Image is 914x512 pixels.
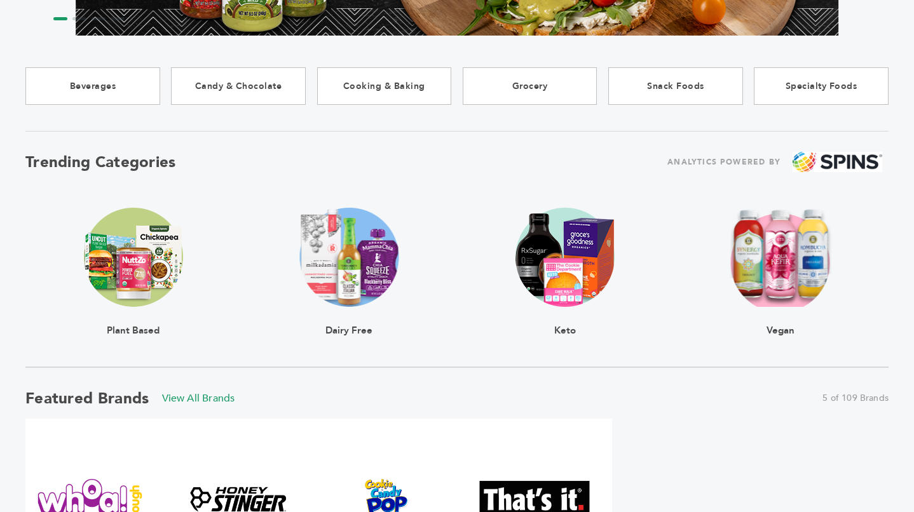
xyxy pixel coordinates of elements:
[84,208,183,307] img: claim_plant_based Trending Image
[317,67,452,105] a: Cooking & Baking
[92,17,106,20] li: Page dot 3
[111,17,125,20] li: Page dot 4
[299,307,399,335] div: Dairy Free
[515,208,615,307] img: claim_ketogenic Trending Image
[608,67,743,105] a: Snack Foods
[729,208,832,307] img: claim_vegan Trending Image
[667,154,781,170] span: ANALYTICS POWERED BY
[84,307,183,335] div: Plant Based
[25,67,160,105] a: Beverages
[162,391,235,405] a: View All Brands
[25,152,176,173] h2: Trending Categories
[53,17,67,20] li: Page dot 1
[299,208,399,307] img: claim_dairy_free Trending Image
[72,17,86,20] li: Page dot 2
[463,67,597,105] a: Grocery
[171,67,306,105] a: Candy & Chocolate
[822,392,889,405] span: 5 of 109 Brands
[754,67,889,105] a: Specialty Foods
[729,307,832,335] div: Vegan
[515,307,615,335] div: Keto
[793,152,882,173] img: spins.png
[25,388,149,409] h2: Featured Brands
